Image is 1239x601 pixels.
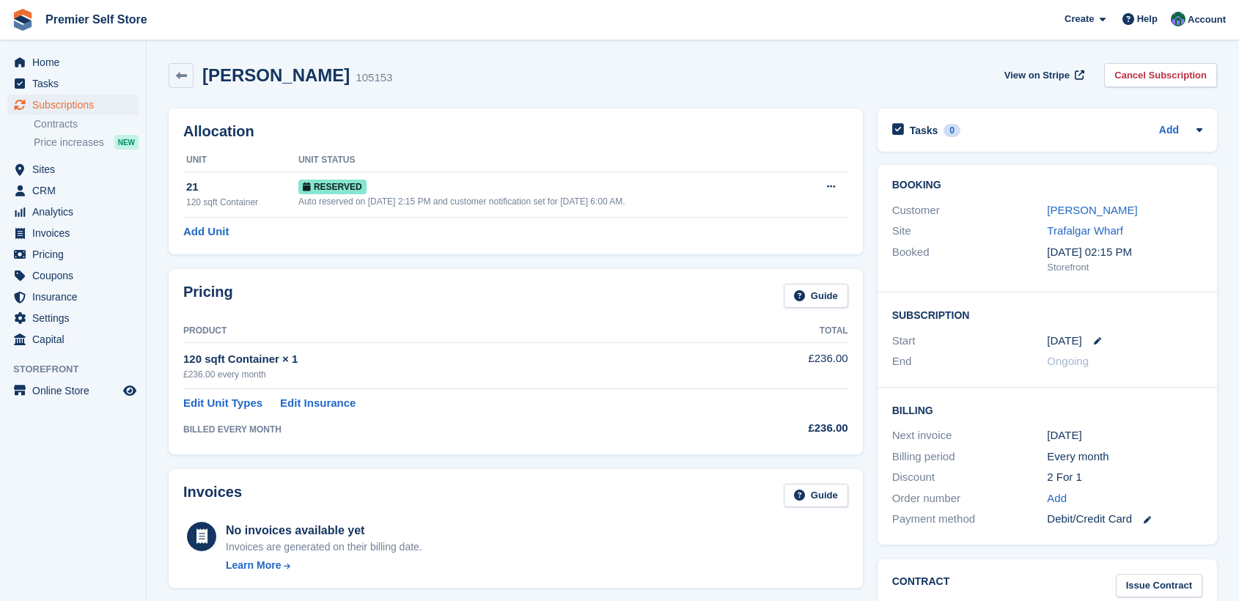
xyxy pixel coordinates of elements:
[183,284,233,308] h2: Pricing
[892,353,1048,370] div: End
[1047,260,1202,275] div: Storefront
[32,380,120,401] span: Online Store
[298,180,367,194] span: Reserved
[202,65,350,85] h2: [PERSON_NAME]
[892,223,1048,240] div: Site
[32,265,120,286] span: Coupons
[1159,122,1179,139] a: Add
[186,179,298,196] div: 21
[32,223,120,243] span: Invoices
[34,117,139,131] a: Contracts
[32,52,120,73] span: Home
[1047,511,1202,528] div: Debit/Credit Card
[1137,12,1158,26] span: Help
[12,9,34,31] img: stora-icon-8386f47178a22dfd0bd8f6a31ec36ba5ce8667c1dd55bd0f319d3a0aa187defe.svg
[121,382,139,399] a: Preview store
[32,329,120,350] span: Capital
[280,395,356,412] a: Edit Insurance
[226,558,422,573] a: Learn More
[7,244,139,265] a: menu
[7,180,139,201] a: menu
[183,320,724,343] th: Product
[1047,355,1089,367] span: Ongoing
[892,449,1048,465] div: Billing period
[32,73,120,94] span: Tasks
[892,180,1202,191] h2: Booking
[226,558,281,573] div: Learn More
[7,202,139,222] a: menu
[892,402,1202,417] h2: Billing
[7,329,139,350] a: menu
[183,368,724,381] div: £236.00 every month
[892,307,1202,322] h2: Subscription
[7,287,139,307] a: menu
[724,320,848,343] th: Total
[1047,244,1202,261] div: [DATE] 02:15 PM
[186,196,298,209] div: 120 sqft Container
[183,123,848,140] h2: Allocation
[892,490,1048,507] div: Order number
[892,244,1048,275] div: Booked
[7,52,139,73] a: menu
[32,287,120,307] span: Insurance
[356,70,392,86] div: 105153
[892,574,950,598] h2: Contract
[784,484,848,508] a: Guide
[32,308,120,328] span: Settings
[1047,333,1081,350] time: 2025-09-01 23:00:00 UTC
[892,469,1048,486] div: Discount
[40,7,153,32] a: Premier Self Store
[1047,204,1137,216] a: [PERSON_NAME]
[1188,12,1226,27] span: Account
[892,511,1048,528] div: Payment method
[114,135,139,150] div: NEW
[784,284,848,308] a: Guide
[7,95,139,115] a: menu
[298,149,801,172] th: Unit Status
[999,63,1087,87] a: View on Stripe
[7,380,139,401] a: menu
[7,159,139,180] a: menu
[183,351,724,368] div: 120 sqft Container × 1
[7,265,139,286] a: menu
[892,202,1048,219] div: Customer
[13,362,146,377] span: Storefront
[183,224,229,240] a: Add Unit
[32,180,120,201] span: CRM
[183,149,298,172] th: Unit
[910,124,938,137] h2: Tasks
[183,423,724,436] div: BILLED EVERY MONTH
[1116,574,1202,598] a: Issue Contract
[183,395,262,412] a: Edit Unit Types
[226,522,422,539] div: No invoices available yet
[34,134,139,150] a: Price increases NEW
[32,95,120,115] span: Subscriptions
[892,333,1048,350] div: Start
[34,136,104,150] span: Price increases
[7,223,139,243] a: menu
[1047,449,1202,465] div: Every month
[1004,68,1070,83] span: View on Stripe
[724,420,848,437] div: £236.00
[944,124,960,137] div: 0
[32,159,120,180] span: Sites
[1065,12,1094,26] span: Create
[298,195,801,208] div: Auto reserved on [DATE] 2:15 PM and customer notification set for [DATE] 6:00 AM.
[7,308,139,328] a: menu
[1047,469,1202,486] div: 2 For 1
[724,342,848,388] td: £236.00
[32,244,120,265] span: Pricing
[1047,224,1123,237] a: Trafalgar Wharf
[226,539,422,555] div: Invoices are generated on their billing date.
[1171,12,1185,26] img: Jo Granger
[183,484,242,508] h2: Invoices
[7,73,139,94] a: menu
[892,427,1048,444] div: Next invoice
[32,202,120,222] span: Analytics
[1047,427,1202,444] div: [DATE]
[1104,63,1217,87] a: Cancel Subscription
[1047,490,1067,507] a: Add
